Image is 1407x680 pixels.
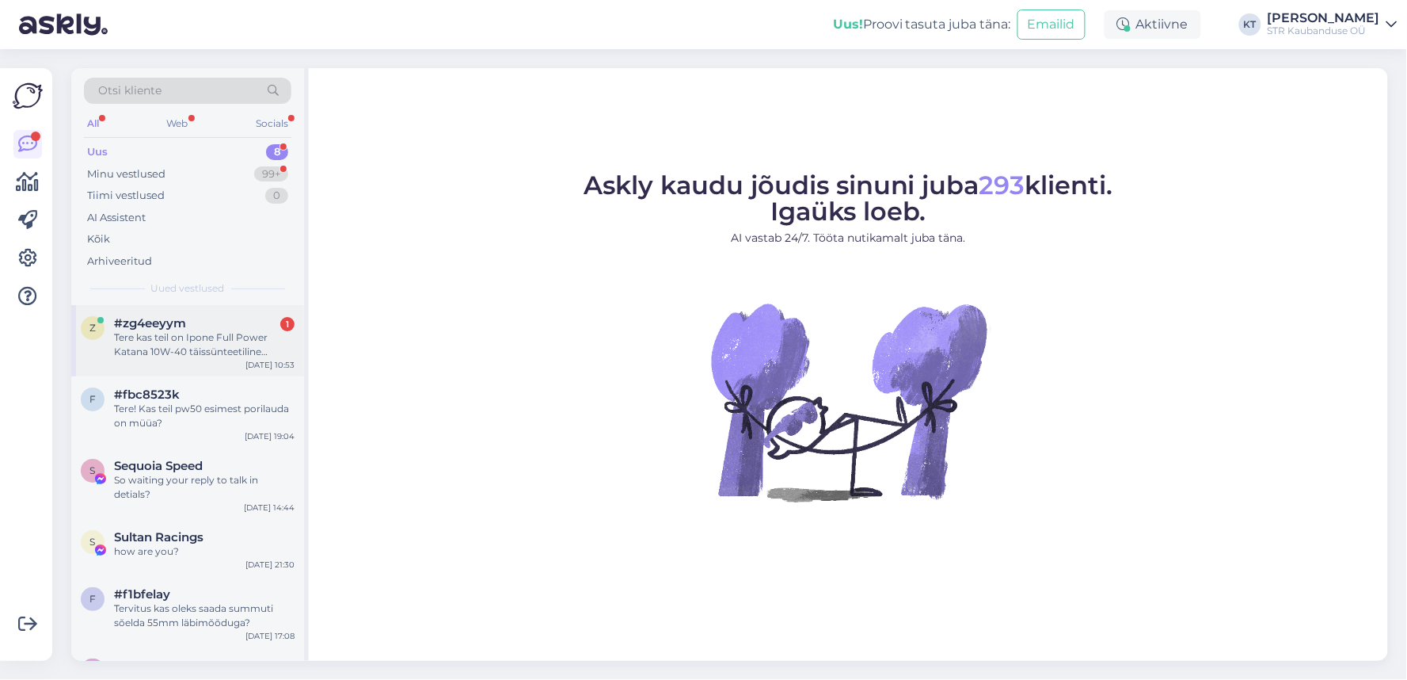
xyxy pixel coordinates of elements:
[979,170,1025,201] span: 293
[253,113,291,134] div: Socials
[114,473,295,502] div: So waiting your reply to talk in detials?
[1268,12,1380,25] div: [PERSON_NAME]
[1268,25,1380,37] div: STR Kaubanduse OÜ
[87,210,146,226] div: AI Assistent
[280,317,295,331] div: 1
[90,464,96,476] span: S
[114,530,203,544] span: Sultan Racings
[90,536,96,548] span: S
[1017,10,1086,40] button: Emailid
[266,144,288,160] div: 8
[706,259,991,544] img: No Chat active
[89,322,96,334] span: z
[833,15,1011,34] div: Proovi tasuta juba täna:
[244,502,295,514] div: [DATE] 14:44
[114,459,203,473] span: Sequoia Speed
[114,602,295,630] div: Tervitus kas oleks saada summuti sõelda 55mm läbimõõduga?
[245,430,295,442] div: [DATE] 19:04
[833,17,863,32] b: Uus!
[114,330,295,359] div: Tere kas teil on Ipone Full Power Katana 10W-40 täissünteetiline mootoriõli 1L ka koha peal olemas?
[114,587,170,602] span: #f1bfelay
[114,659,218,673] span: Karlee Gray
[87,188,165,204] div: Tiimi vestlused
[114,544,295,559] div: how are you?
[84,113,102,134] div: All
[87,144,108,160] div: Uus
[87,231,110,247] div: Kõik
[164,113,192,134] div: Web
[245,559,295,571] div: [DATE] 21:30
[245,630,295,642] div: [DATE] 17:08
[114,402,295,430] div: Tere! Kas teil pw50 esimest porilauda on müüa?
[1105,10,1201,39] div: Aktiivne
[584,230,1113,246] p: AI vastab 24/7. Tööta nutikamalt juba täna.
[1239,13,1261,36] div: KT
[87,254,152,269] div: Arhiveeritud
[114,316,186,330] span: #zg4eeyym
[98,82,162,99] span: Otsi kliente
[114,388,180,402] span: #fbc8523k
[1268,12,1397,37] a: [PERSON_NAME]STR Kaubanduse OÜ
[151,281,225,296] span: Uued vestlused
[254,166,288,182] div: 99+
[245,359,295,371] div: [DATE] 10:53
[89,393,96,405] span: f
[13,81,43,111] img: Askly Logo
[89,593,96,605] span: f
[87,166,165,182] div: Minu vestlused
[265,188,288,204] div: 0
[584,170,1113,227] span: Askly kaudu jõudis sinuni juba klienti. Igaüks loeb.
